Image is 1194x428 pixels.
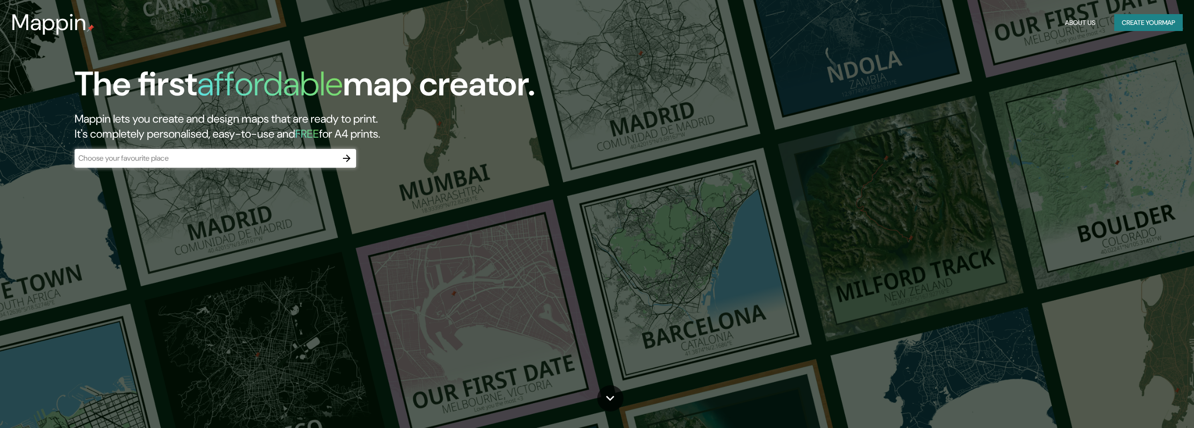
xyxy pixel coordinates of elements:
[295,126,319,141] h5: FREE
[197,62,343,106] h1: affordable
[1061,14,1099,31] button: About Us
[75,64,535,111] h1: The first map creator.
[11,9,87,36] h3: Mappin
[1114,14,1183,31] button: Create yourmap
[1110,391,1184,418] iframe: Help widget launcher
[87,24,94,32] img: mappin-pin
[75,111,672,141] h2: Mappin lets you create and design maps that are ready to print. It's completely personalised, eas...
[75,153,337,163] input: Choose your favourite place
